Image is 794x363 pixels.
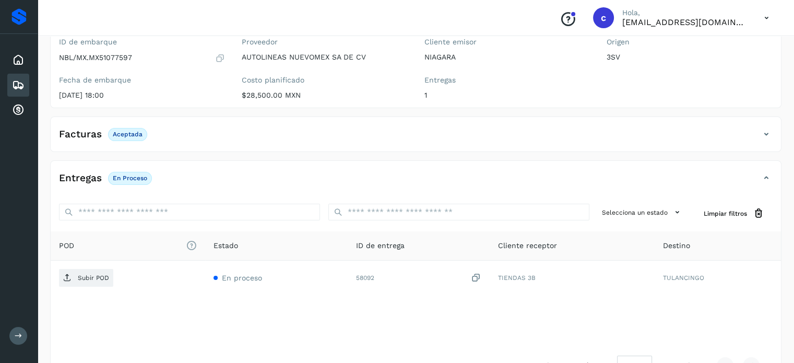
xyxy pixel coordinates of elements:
label: Cliente emisor [424,38,590,46]
h4: Facturas [59,128,102,140]
p: En proceso [113,174,147,182]
p: AUTOLINEAS NUEVOMEX SA DE CV [242,53,408,62]
div: Embarques [7,74,29,97]
h4: Entregas [59,172,102,184]
div: Cuentas por cobrar [7,99,29,122]
label: Entregas [424,76,590,85]
td: TULANCINGO [655,261,781,295]
p: Hola, [622,8,748,17]
p: Subir POD [78,274,109,282]
button: Subir POD [59,269,113,287]
p: 1 [424,91,590,100]
div: FacturasAceptada [51,125,781,151]
span: Estado [214,240,238,251]
span: Limpiar filtros [704,209,747,218]
p: cobranza@nuevomex.com.mx [622,17,748,27]
label: ID de embarque [59,38,225,46]
label: Origen [607,38,773,46]
label: Fecha de embarque [59,76,225,85]
p: 3SV [607,53,773,62]
span: Cliente receptor [498,240,557,251]
span: POD [59,240,197,251]
div: Inicio [7,49,29,72]
p: $28,500.00 MXN [242,91,408,100]
p: NBL/MX.MX51077597 [59,53,132,62]
button: Limpiar filtros [695,204,773,223]
button: Selecciona un estado [598,204,687,221]
div: 58092 [356,273,481,284]
label: Costo planificado [242,76,408,85]
p: NIAGARA [424,53,590,62]
p: [DATE] 18:00 [59,91,225,100]
span: ID de entrega [356,240,405,251]
div: EntregasEn proceso [51,169,781,195]
span: Destino [663,240,690,251]
label: Proveedor [242,38,408,46]
span: En proceso [222,274,262,282]
p: Aceptada [113,131,143,138]
td: TIENDAS 3B [490,261,655,295]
